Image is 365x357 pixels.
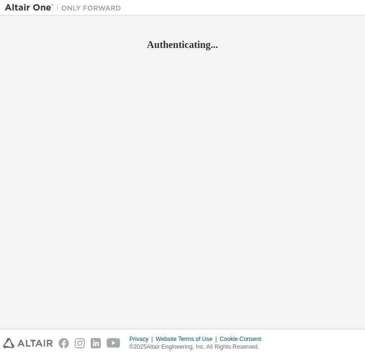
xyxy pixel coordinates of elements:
[5,38,360,51] h2: Authenticating...
[59,338,69,348] img: facebook.svg
[220,335,267,343] div: Cookie Consent
[129,335,156,343] div: Privacy
[107,338,121,348] img: youtube.svg
[75,338,85,348] img: instagram.svg
[129,343,267,351] p: © 2025 Altair Engineering, Inc. All Rights Reserved.
[91,338,101,348] img: linkedin.svg
[5,3,126,13] img: Altair One
[156,335,220,343] div: Website Terms of Use
[3,338,53,348] img: altair_logo.svg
